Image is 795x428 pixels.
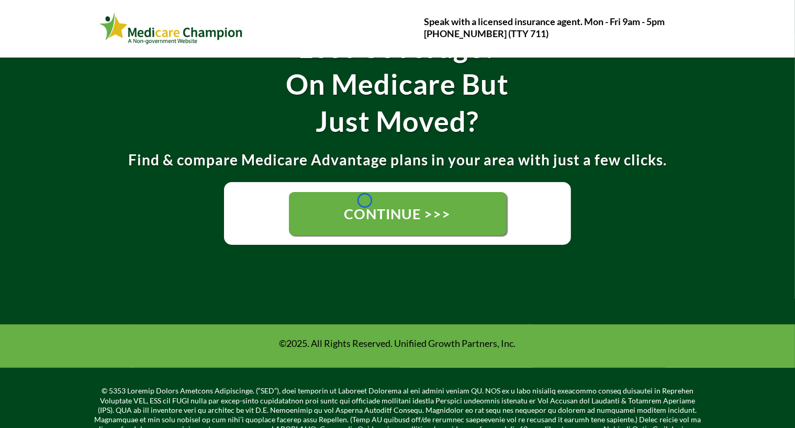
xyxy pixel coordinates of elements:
strong: [PHONE_NUMBER] (TTY 711) [424,28,548,39]
strong: Speak with a licensed insurance agent. Mon - Fri 9am - 5pm [424,16,665,27]
strong: Find & compare Medicare Advantage plans in your area with just a few clicks. [128,151,667,168]
strong: Just Moved? [316,104,479,138]
strong: On Medicare But [286,67,509,101]
img: Webinar [99,11,243,47]
p: ©2025. All Rights Reserved. Unifiied Growth Partners, Inc. [102,337,693,350]
span: CONTINUE >>> [344,205,451,222]
a: CONTINUE >>> [289,192,507,235]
